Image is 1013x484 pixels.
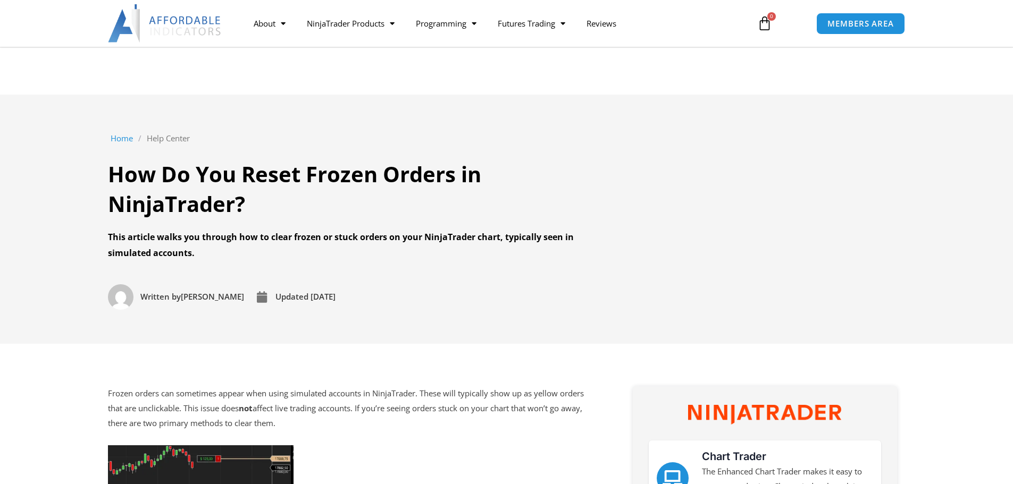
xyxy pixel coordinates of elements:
div: This article walks you through how to clear frozen or stuck orders on your NinjaTrader chart, typ... [108,230,597,261]
a: Futures Trading [487,11,576,36]
a: Reviews [576,11,627,36]
span: / [138,131,141,146]
img: Picture of David Koehler [108,284,133,310]
span: Updated [275,291,308,302]
a: Chart Trader [702,450,766,463]
p: Frozen orders can sometimes appear when using simulated accounts in NinjaTrader. These will typic... [108,386,596,431]
span: MEMBERS AREA [827,20,894,28]
a: About [243,11,296,36]
a: Help Center [147,131,190,146]
nav: Menu [243,11,745,36]
a: Home [111,131,133,146]
h1: How Do You Reset Frozen Orders in NinjaTrader? [108,159,597,219]
time: [DATE] [311,291,336,302]
span: [PERSON_NAME] [138,290,244,304]
strong: not [239,403,253,413]
img: LogoAI | Affordable Indicators – NinjaTrader [108,4,222,43]
a: MEMBERS AREA [816,13,905,35]
span: Written by [140,291,181,302]
span: 0 [767,12,776,21]
a: NinjaTrader Products [296,11,405,36]
img: NinjaTrader Wordmark color RGB | Affordable Indicators – NinjaTrader [688,405,841,424]
a: Programming [405,11,487,36]
a: 0 [741,8,788,39]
